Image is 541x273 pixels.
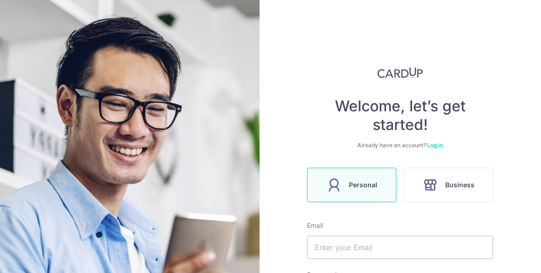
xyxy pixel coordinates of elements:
input: Enter your Email [307,236,493,259]
div: Already have an account? [307,142,493,149]
a: Personal [303,168,400,202]
h4: Welcome, let’s get started! [307,97,493,134]
a: Log in [427,142,443,149]
img: CardUp Logo [377,67,423,78]
a: Business [400,168,497,202]
span: Personal [349,179,377,191]
span: Business [445,179,474,191]
label: Email [307,221,323,230]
